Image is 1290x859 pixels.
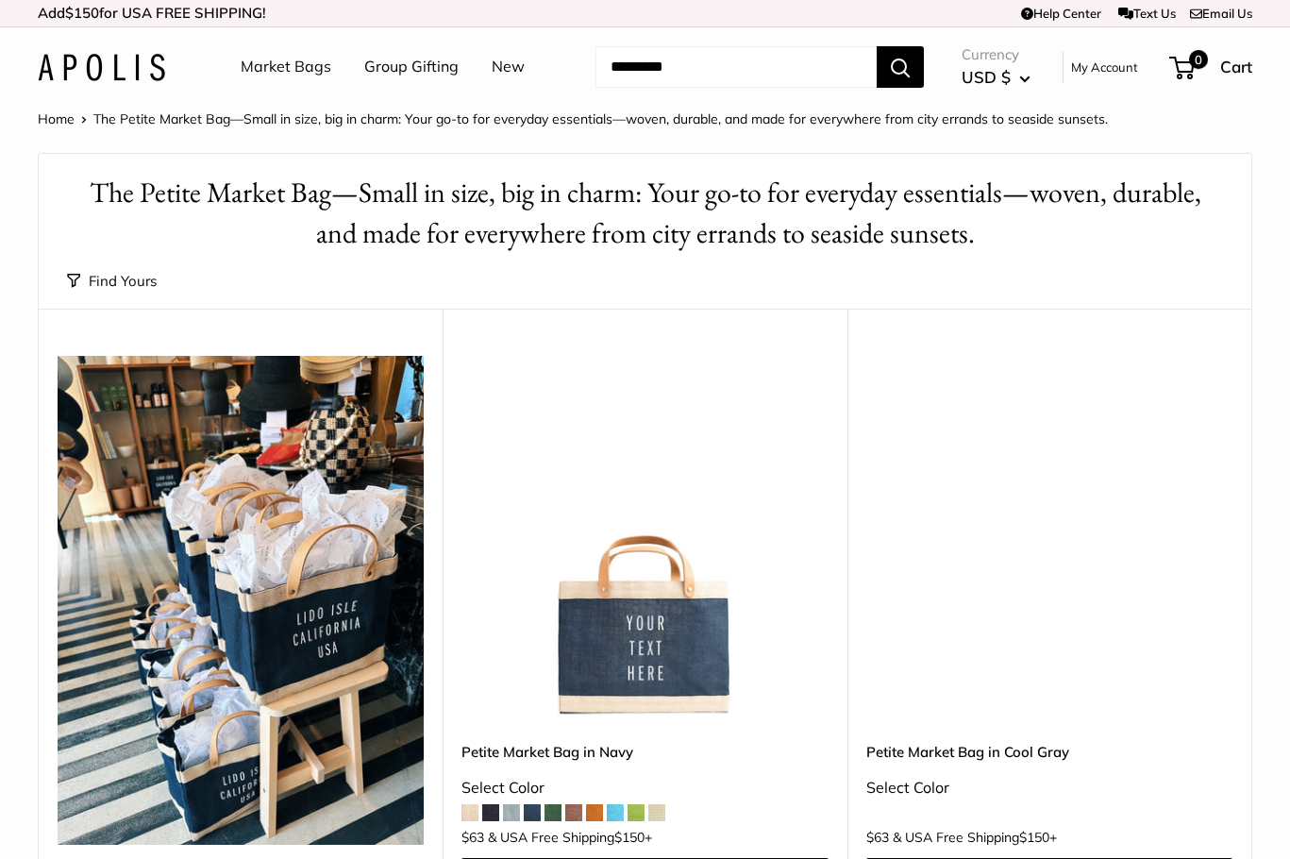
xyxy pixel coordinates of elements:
[1021,6,1101,21] a: Help Center
[241,53,331,81] a: Market Bags
[38,54,165,81] img: Apolis
[461,829,484,846] span: $63
[866,741,1232,763] a: Petite Market Bag in Cool Gray
[1019,829,1049,846] span: $150
[461,774,828,802] div: Select Color
[492,53,525,81] a: New
[67,173,1223,254] h1: The Petite Market Bag—Small in size, big in charm: Your go-to for everyday essentials—woven, dura...
[488,831,652,844] span: & USA Free Shipping +
[1118,6,1176,21] a: Text Us
[866,356,1232,722] a: Petite Market Bag in Cool GrayPetite Market Bag in Cool Gray
[461,741,828,763] a: Petite Market Bag in Navy
[93,110,1108,127] span: The Petite Market Bag—Small in size, big in charm: Your go-to for everyday essentials—woven, dura...
[614,829,645,846] span: $150
[461,356,828,722] img: description_Make it yours with custom text.
[461,356,828,722] a: description_Make it yours with custom text.Petite Market Bag in Navy
[962,42,1030,68] span: Currency
[38,107,1108,131] nav: Breadcrumb
[1071,56,1138,78] a: My Account
[67,268,157,295] button: Find Yours
[595,46,877,88] input: Search...
[962,67,1011,87] span: USD $
[38,110,75,127] a: Home
[58,356,424,845] img: The Petite Market Bag—versatile and timeless. A smaller market bag for quick adventures and speci...
[866,829,889,846] span: $63
[893,831,1057,844] span: & USA Free Shipping +
[1171,52,1252,82] a: 0 Cart
[1189,50,1208,69] span: 0
[962,62,1030,93] button: USD $
[866,774,1232,802] div: Select Color
[877,46,924,88] button: Search
[364,53,459,81] a: Group Gifting
[1190,6,1252,21] a: Email Us
[65,4,99,22] span: $150
[1220,57,1252,76] span: Cart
